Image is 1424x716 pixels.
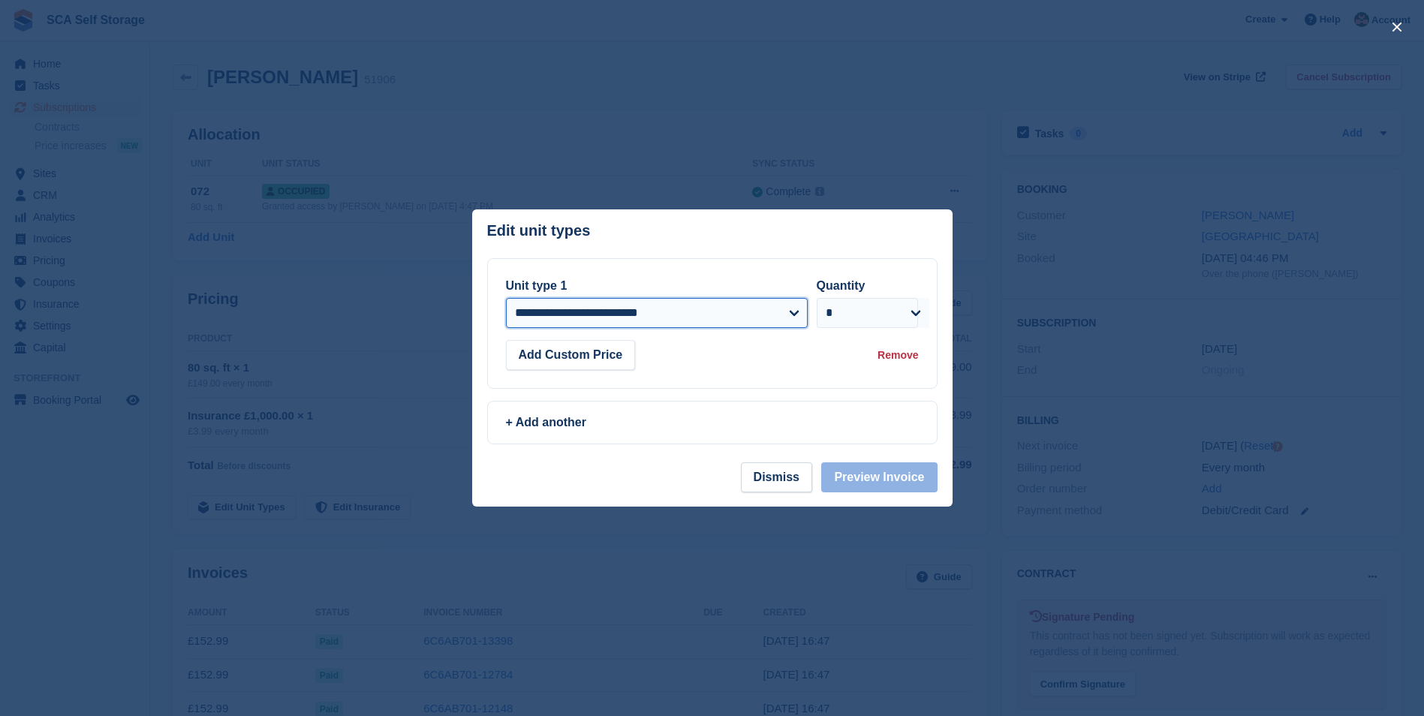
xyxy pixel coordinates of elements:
[487,401,938,444] a: + Add another
[741,462,812,492] button: Dismiss
[817,279,866,292] label: Quantity
[487,222,591,239] p: Edit unit types
[878,347,918,363] div: Remove
[821,462,937,492] button: Preview Invoice
[1385,15,1409,39] button: close
[506,279,567,292] label: Unit type 1
[506,414,919,432] div: + Add another
[506,340,636,370] button: Add Custom Price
